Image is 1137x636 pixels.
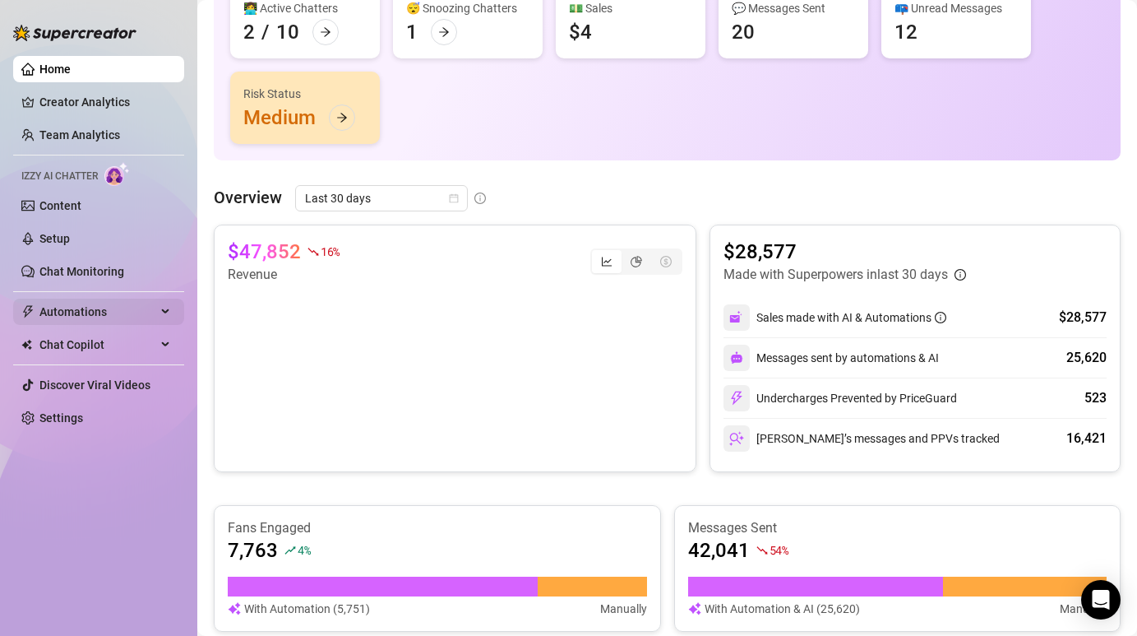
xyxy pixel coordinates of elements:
article: Manually [1060,600,1107,618]
a: Content [39,199,81,212]
img: AI Chatter [104,162,130,186]
span: Chat Copilot [39,332,156,358]
article: $47,852 [228,239,301,265]
span: arrow-right [320,26,331,38]
span: rise [284,545,296,556]
img: logo-BBDzfeDw.svg [13,25,136,41]
img: svg%3e [228,600,241,618]
article: 42,041 [688,537,750,564]
a: Chat Monitoring [39,265,124,278]
span: pie-chart [631,256,642,267]
article: $28,577 [723,239,966,265]
span: line-chart [601,256,612,267]
span: 16 % [321,244,340,259]
div: 523 [1084,388,1107,408]
img: svg%3e [729,431,744,446]
div: Messages sent by automations & AI [723,345,939,371]
article: 7,763 [228,537,278,564]
div: $28,577 [1059,308,1107,327]
span: calendar [449,193,459,203]
div: 25,620 [1066,348,1107,368]
div: 1 [406,19,418,45]
div: segmented control [590,248,682,275]
span: Last 30 days [305,186,458,211]
div: Sales made with AI & Automations [756,309,946,327]
article: With Automation & AI (25,620) [705,600,860,618]
div: Undercharges Prevented by PriceGuard [723,385,957,411]
a: Team Analytics [39,128,120,142]
a: Creator Analytics [39,89,171,115]
div: Open Intercom Messenger [1081,580,1121,620]
article: With Automation (5,751) [244,600,370,618]
div: 10 [276,19,299,45]
span: 4 % [298,542,310,558]
span: info-circle [474,193,486,204]
span: info-circle [954,269,966,281]
article: Made with Superpowers in last 30 days [723,265,948,285]
article: Overview [214,185,282,210]
span: fall [307,246,319,258]
article: Revenue [228,265,340,285]
span: info-circle [935,312,946,323]
img: svg%3e [729,310,744,325]
span: Izzy AI Chatter [21,169,98,184]
a: Home [39,63,71,76]
div: $4 [569,19,592,45]
img: Chat Copilot [21,339,32,350]
span: arrow-right [336,112,348,123]
img: svg%3e [730,351,743,364]
span: thunderbolt [21,305,35,318]
div: 2 [243,19,255,45]
span: dollar-circle [660,256,672,267]
span: arrow-right [438,26,450,38]
article: Fans Engaged [228,519,647,537]
article: Messages Sent [688,519,1107,537]
div: 12 [894,19,917,45]
div: 20 [732,19,755,45]
div: 16,421 [1066,429,1107,448]
span: 54 % [770,542,788,558]
article: Manually [600,600,647,618]
span: fall [756,545,768,556]
a: Setup [39,232,70,245]
span: Automations [39,299,156,325]
a: Settings [39,411,83,425]
div: Risk Status [243,85,367,103]
img: svg%3e [688,600,701,618]
img: svg%3e [729,391,744,406]
a: Discover Viral Videos [39,378,150,392]
div: [PERSON_NAME]’s messages and PPVs tracked [723,425,1000,452]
